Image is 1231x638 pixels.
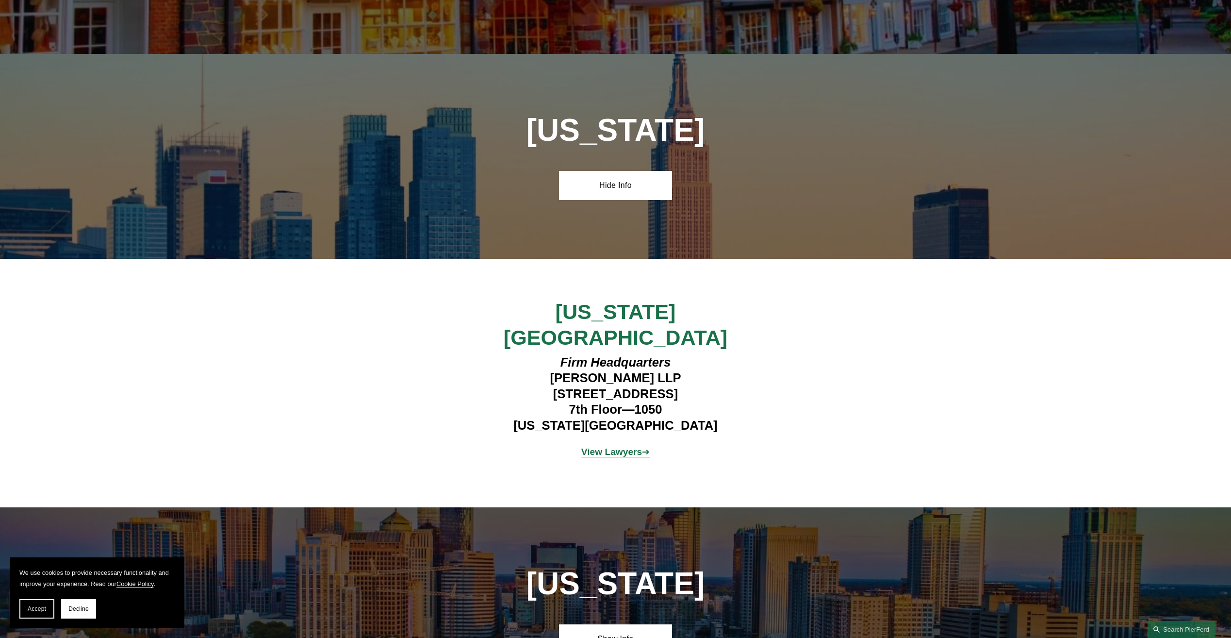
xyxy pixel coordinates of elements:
p: We use cookies to provide necessary functionality and improve your experience. Read our . [19,567,175,589]
a: View Lawyers➔ [581,447,650,457]
span: Accept [28,605,46,612]
h1: [US_STATE] [474,113,757,148]
button: Accept [19,599,54,619]
a: Cookie Policy [116,580,154,588]
span: Decline [68,605,89,612]
h4: [PERSON_NAME] LLP [STREET_ADDRESS] 7th Floor—1050 [US_STATE][GEOGRAPHIC_DATA] [474,354,757,433]
em: Firm Headquarters [560,355,671,369]
a: Hide Info [559,171,672,200]
span: [US_STATE][GEOGRAPHIC_DATA] [504,300,727,349]
section: Cookie banner [10,557,184,628]
span: ➔ [581,447,650,457]
a: Search this site [1148,621,1215,638]
h1: [US_STATE] [474,566,757,602]
button: Decline [61,599,96,619]
strong: View Lawyers [581,447,642,457]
